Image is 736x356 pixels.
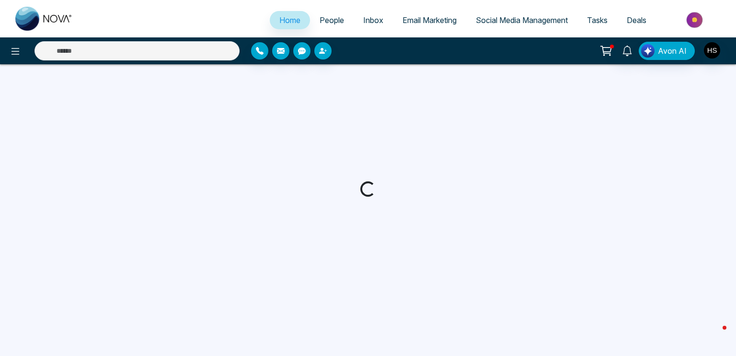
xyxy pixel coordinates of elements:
[466,11,577,29] a: Social Media Management
[310,11,354,29] a: People
[587,15,608,25] span: Tasks
[577,11,617,29] a: Tasks
[658,45,687,57] span: Avon AI
[393,11,466,29] a: Email Marketing
[476,15,568,25] span: Social Media Management
[627,15,646,25] span: Deals
[270,11,310,29] a: Home
[15,7,73,31] img: Nova CRM Logo
[354,11,393,29] a: Inbox
[661,9,730,31] img: Market-place.gif
[641,44,655,58] img: Lead Flow
[703,323,726,346] iframe: Intercom live chat
[402,15,457,25] span: Email Marketing
[279,15,300,25] span: Home
[639,42,695,60] button: Avon AI
[617,11,656,29] a: Deals
[320,15,344,25] span: People
[704,42,720,59] img: User Avatar
[363,15,383,25] span: Inbox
